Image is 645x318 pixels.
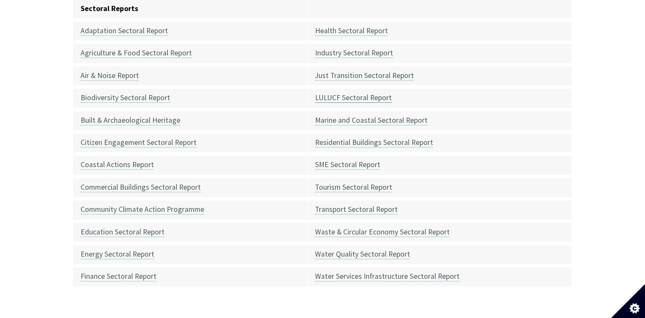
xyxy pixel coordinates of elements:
[81,227,165,237] a: Education Sectoral Report
[81,4,138,13] strong: Sectoral Reports
[81,272,156,281] a: Finance Sectoral Report
[81,249,154,259] a: Energy Sectoral Report
[611,284,645,318] button: Set cookie preferences
[315,182,392,192] a: Tourism Sectoral Report
[315,272,460,281] a: Water Services Infrastructure Sectoral Report
[315,71,414,81] a: Just Transition Sectoral Report
[315,138,433,147] a: Residential Buildings Sectoral Report
[81,116,180,125] a: Built & Archaeological Heritage
[81,138,197,147] a: Citizen Engagement Sectoral Report
[81,93,170,103] a: Biodiversity Sectoral Report
[315,249,410,259] a: Water Quality Sectoral Report
[315,116,428,125] a: Marine and Coastal Sectoral Report
[315,205,398,214] a: Transport Sectoral Report
[81,71,139,81] a: Air & Noise Report
[315,160,380,170] a: SME Sectoral Report
[315,26,388,36] a: Health Sectoral Report
[81,48,192,58] a: Agriculture & Food Sectoral Report
[81,182,201,192] a: Commercial Buildings Sectoral Report
[315,227,450,237] a: Waste & Circular Economy Sectoral Report
[81,26,168,36] a: Adaptation Sectoral Report
[315,93,392,103] a: LULUCF Sectoral Report
[81,205,204,214] a: Community Climate Action Programme
[81,160,154,170] a: Coastal Actions Report
[315,48,393,58] a: Industry Sectoral Report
